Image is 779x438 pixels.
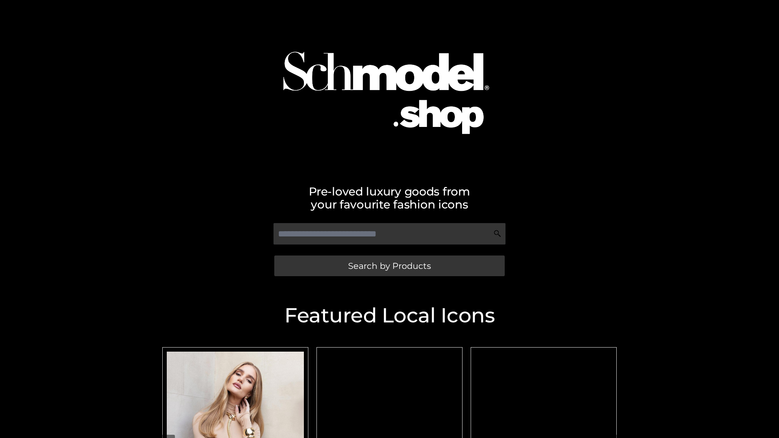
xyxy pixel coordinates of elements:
a: Search by Products [274,255,505,276]
img: Search Icon [493,230,501,238]
h2: Featured Local Icons​ [158,305,621,326]
h2: Pre-loved luxury goods from your favourite fashion icons [158,185,621,211]
span: Search by Products [348,262,431,270]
